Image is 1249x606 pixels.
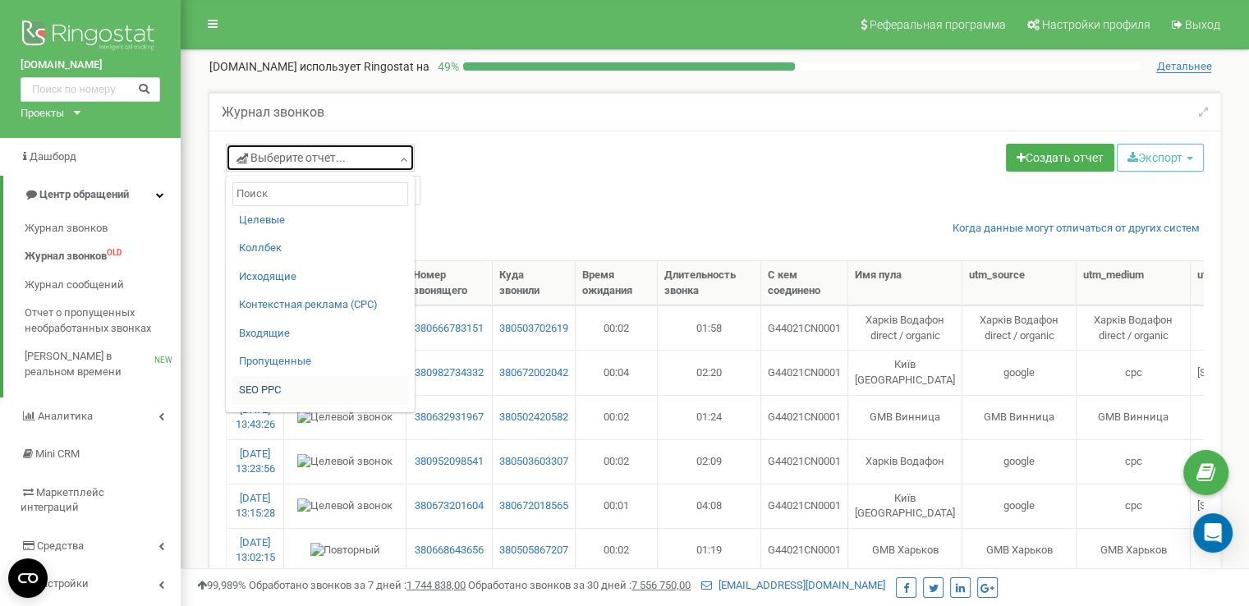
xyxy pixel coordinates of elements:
[870,18,1006,31] span: Реферальная программа
[21,16,160,57] img: Ringostat logo
[1193,513,1233,553] div: Open Intercom Messenger
[239,241,402,256] a: Коллбек
[21,77,160,102] input: Поиск по номеру
[848,350,962,394] td: Київ [GEOGRAPHIC_DATA]
[1117,144,1204,172] button: Экспорт
[226,144,415,172] a: Выберите отчет...
[658,350,761,394] td: 02:20
[576,395,658,439] td: 00:02
[413,498,485,514] a: 380673201604
[310,543,380,558] img: Повторный
[239,269,402,285] a: Исходящие
[848,528,962,572] td: GMB Харьков
[25,342,181,386] a: [PERSON_NAME] в реальном времениNEW
[499,321,568,337] a: 380503702619
[25,214,181,243] a: Журнал звонков
[1077,350,1191,394] td: cpc
[37,539,84,552] span: Средства
[848,305,962,350] td: Харків Водафон direct / organic
[236,536,275,564] a: [DATE] 13:02:15
[962,439,1077,484] td: google
[761,439,848,484] td: G44021CN0001
[1156,60,1211,73] span: Детальнее
[209,58,429,75] p: [DOMAIN_NAME]
[25,271,181,300] a: Журнал сообщений
[761,261,848,305] th: С кем соединено
[25,278,124,293] span: Журнал сообщений
[1185,18,1220,31] span: Выход
[38,410,93,422] span: Аналитика
[499,365,568,381] a: 380672002042
[499,543,568,558] a: 380505867207
[39,188,129,200] span: Центр обращений
[239,213,402,228] a: Целевые
[30,150,76,163] span: Дашборд
[761,484,848,528] td: G44021CN0001
[239,354,402,370] a: Пропущенные
[222,105,324,120] h5: Журнал звонков
[429,58,463,75] p: 49 %
[25,299,181,342] a: Отчет о пропущенных необработанных звонках
[761,528,848,572] td: G44021CN0001
[658,528,761,572] td: 01:19
[962,261,1077,305] th: utm_source
[1077,528,1191,572] td: GMB Харьков
[236,448,275,475] a: [DATE] 13:23:56
[25,305,172,336] span: Отчет о пропущенных необработанных звонках
[1077,261,1191,305] th: utm_medium
[1006,144,1114,172] a: Создать отчет
[297,454,393,470] img: Целевой звонок
[300,60,429,73] span: использует Ringostat на
[576,484,658,528] td: 00:01
[1077,484,1191,528] td: cpc
[962,305,1077,350] td: Харків Водафон direct / organic
[1042,18,1150,31] span: Настройки профиля
[406,261,493,305] th: Номер звонящего
[962,395,1077,439] td: GMB Винница
[25,221,108,236] span: Журнал звонков
[493,261,576,305] th: Куда звонили
[297,410,393,425] img: Целевой звонок
[962,350,1077,394] td: google
[236,492,275,520] a: [DATE] 13:15:28
[8,558,48,598] button: Open CMP widget
[658,439,761,484] td: 02:09
[848,395,962,439] td: GMB Винница
[576,261,658,305] th: Время ожидания
[761,350,848,394] td: G44021CN0001
[1077,439,1191,484] td: cpc
[962,528,1077,572] td: GMB Харьков
[413,321,485,337] a: 380666783151
[35,448,80,460] span: Mini CRM
[576,350,658,394] td: 00:04
[576,528,658,572] td: 00:02
[701,579,885,591] a: [EMAIL_ADDRESS][DOMAIN_NAME]
[197,579,246,591] span: 99,989%
[499,498,568,514] a: 380672018565
[406,579,466,591] u: 1 744 838,00
[658,261,761,305] th: Длительность звонка
[3,176,181,214] a: Центр обращений
[848,484,962,528] td: Київ [GEOGRAPHIC_DATA]
[236,149,346,166] span: Выберите отчет...
[297,498,393,514] img: Целевой звонок
[239,297,402,313] a: Контекстная реклама (CPC)
[413,454,485,470] a: 380952098541
[413,543,485,558] a: 380668643656
[761,305,848,350] td: G44021CN0001
[1077,395,1191,439] td: GMB Винница
[631,579,691,591] u: 7 556 750,00
[21,106,64,122] div: Проекты
[658,305,761,350] td: 01:58
[21,57,160,73] a: [DOMAIN_NAME]
[658,395,761,439] td: 01:24
[25,349,154,379] span: [PERSON_NAME] в реальном времени
[34,577,89,590] span: Настройки
[848,439,962,484] td: Харків Водафон
[413,410,485,425] a: 380632931967
[499,454,568,470] a: 380503603307
[962,484,1077,528] td: google
[576,305,658,350] td: 00:02
[953,221,1200,236] a: Когда данные могут отличаться от других систем
[1077,305,1191,350] td: Харків Водафон direct / organic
